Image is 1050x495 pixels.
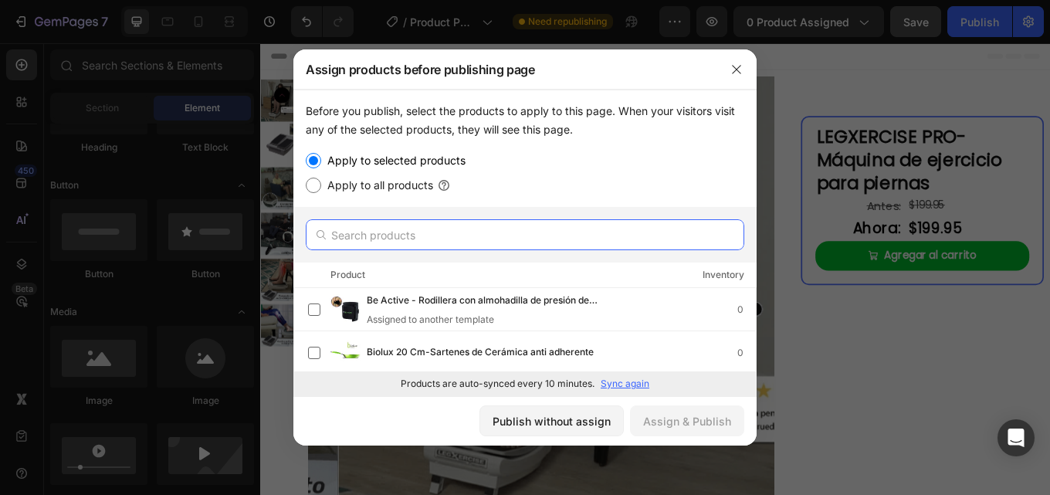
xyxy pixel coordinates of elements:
[651,95,902,179] h1: LEGXERCISE PRO- Máquina de ejercicio para piernas
[306,219,744,250] input: Search products
[711,182,751,201] s: Antes:
[493,413,611,429] div: Publish without assign
[401,377,594,391] p: Products are auto-synced every 10 minutes.
[293,49,716,90] div: Assign products before publishing page
[737,302,756,317] div: 0
[367,344,594,361] span: Biolux 20 Cm-Sartenes de Cerámica anti adherente
[997,419,1035,456] div: Open Intercom Messenger
[321,176,433,195] label: Apply to all products
[330,337,361,368] img: product-img
[367,293,635,310] span: Be Active - Rodillera con almohadilla de presión de compresión
[306,102,744,139] div: Before you publish, select the products to apply to this page. When your visitors visit any of th...
[15,52,34,70] button: Carousel Back Arrow
[367,313,660,327] div: Assigned to another template
[321,151,466,170] label: Apply to selected products
[643,413,731,429] div: Assign & Publish
[68,303,86,321] button: Carousel Back Arrow
[479,405,624,436] button: Publish without assign
[651,232,902,267] button: Agregar al carrito
[731,239,840,261] div: Agregar al carrito
[737,345,756,361] div: 0
[630,405,744,436] button: Assign & Publish
[703,267,744,283] div: Inventory
[759,181,902,201] div: $199.95
[601,377,649,391] p: Sync again
[330,294,361,325] img: product-img
[759,205,902,231] div: $199.95
[330,267,365,283] div: Product
[293,90,757,396] div: />
[571,303,589,321] button: Carousel Next Arrow
[695,205,751,229] strong: Ahora:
